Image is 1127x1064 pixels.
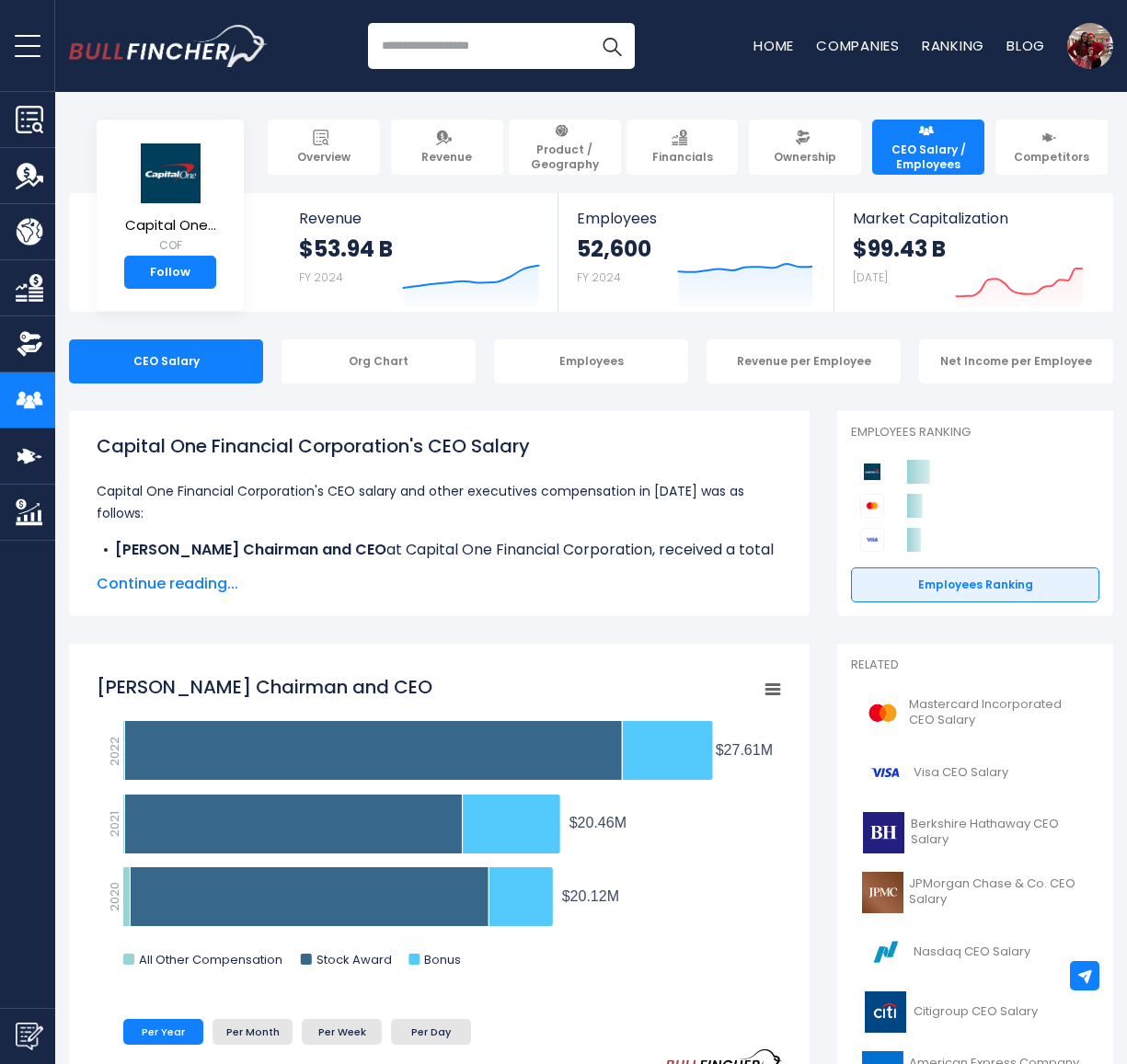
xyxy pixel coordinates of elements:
[562,888,619,904] tspan: $20.12M
[106,737,123,766] text: 2022
[302,1019,382,1045] li: Per Week
[316,951,392,968] text: Stock Award
[853,235,946,263] strong: $99.43 B
[753,36,794,55] a: Home
[851,425,1099,440] p: Employees Ranking
[853,269,888,285] small: [DATE]
[517,143,613,171] span: Product / Geography
[652,150,713,165] span: Financials
[115,539,386,560] b: [PERSON_NAME] Chairman and CEO
[69,25,267,67] a: Go to homepage
[707,339,901,383] div: Revenue per Employee
[851,748,1099,798] a: Visa CEO Salary
[124,256,216,289] a: Follow
[139,951,282,968] text: All Other Compensation
[106,882,123,911] text: 2020
[909,697,1088,728] span: Mastercard Incorporated CEO Salary
[123,1019,203,1045] li: Per Year
[97,573,782,595] span: Continue reading...
[774,150,836,165] span: Ownership
[909,876,1088,908] span: JPMorgan Chase & Co. CEO Salary
[424,951,461,968] text: Bonus
[1014,150,1089,165] span: Competitors
[995,120,1108,175] a: Competitors
[853,210,1093,227] span: Market Capitalization
[577,269,621,285] small: FY 2024
[862,752,908,794] img: V logo
[125,237,216,254] small: COF
[558,193,834,312] a: Employees 52,600 FY 2024
[299,235,393,263] strong: $53.94 B
[716,742,773,758] tspan: $27.61M
[97,480,782,524] p: Capital One Financial Corporation's CEO salary and other executives compensation in [DATE] was as...
[509,120,621,175] a: Product / Geography
[922,36,984,55] a: Ranking
[862,872,903,913] img: JPM logo
[299,269,343,285] small: FY 2024
[851,987,1099,1037] a: Citigroup CEO Salary
[872,120,984,175] a: CEO Salary / Employees
[124,142,217,257] a: Capital One... COF
[749,120,861,175] a: Ownership
[834,193,1111,312] a: Market Capitalization $99.43 B [DATE]
[914,1004,1038,1020] span: Citigroup CEO Salary
[577,210,816,227] span: Employees
[851,688,1099,738] a: Mastercard Incorporated CEO Salary
[862,812,905,853] img: BRK-B logo
[69,25,268,67] img: Bullfincher logo
[627,120,739,175] a: Financials
[851,867,1099,918] a: JPMorgan Chase & Co. CEO Salary
[880,143,976,171] span: CEO Salary / Employees
[851,927,1099,978] a: Nasdaq CEO Salary
[911,817,1088,848] span: Berkshire Hathaway CEO Salary
[391,1019,471,1045] li: Per Day
[860,460,884,484] img: Capital One Financial Corporation competitors logo
[16,330,43,358] img: Ownership
[862,932,908,973] img: NDAQ logo
[569,815,627,830] tspan: $20.46M
[919,339,1113,383] div: Net Income per Employee
[1006,36,1045,55] a: Blog
[860,494,884,518] img: Mastercard Incorporated competitors logo
[851,567,1099,602] a: Employees Ranking
[862,991,908,1033] img: C logo
[494,339,688,383] div: Employees
[860,528,884,552] img: Visa competitors logo
[914,944,1030,960] span: Nasdaq CEO Salary
[391,120,503,175] a: Revenue
[589,23,635,69] button: Search
[421,150,472,165] span: Revenue
[125,218,216,234] span: Capital One...
[299,210,540,227] span: Revenue
[97,432,782,460] h1: Capital One Financial Corporation's CEO Salary
[213,1019,293,1045] li: Per Month
[914,765,1008,781] span: Visa CEO Salary
[851,658,1099,673] p: Related
[268,120,380,175] a: Overview
[106,811,123,837] text: 2021
[862,692,903,734] img: MA logo
[816,36,900,55] a: Companies
[69,339,263,383] div: CEO Salary
[851,807,1099,858] a: Berkshire Hathaway CEO Salary
[282,339,476,383] div: Org Chart
[281,193,558,312] a: Revenue $53.94 B FY 2024
[577,235,651,263] strong: 52,600
[297,150,351,165] span: Overview
[97,539,782,583] li: at Capital One Financial Corporation, received a total compensation of $27.61 M in [DATE].
[97,665,782,987] svg: Richard D. Fairbank Chairman and CEO
[97,674,432,700] tspan: [PERSON_NAME] Chairman and CEO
